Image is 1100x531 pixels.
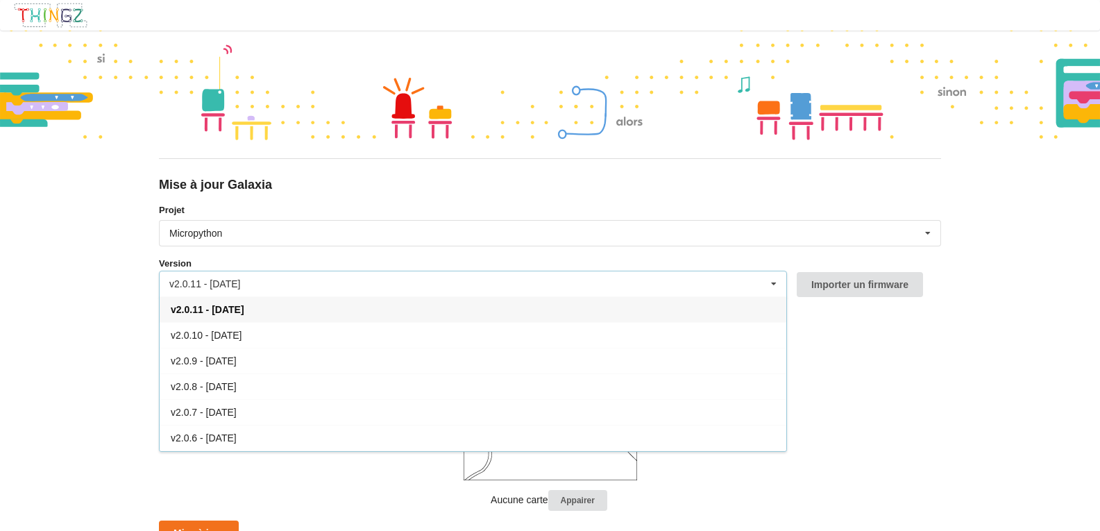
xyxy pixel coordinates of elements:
span: v2.0.10 - [DATE] [171,330,242,341]
button: Importer un firmware [797,272,923,297]
div: Mise à jour Galaxia [159,177,941,193]
label: Version [159,257,192,271]
span: v2.0.11 - [DATE] [171,304,244,315]
p: Aucune carte [159,490,941,512]
span: v2.0.7 - [DATE] [171,407,237,418]
label: Projet [159,203,941,217]
div: v2.0.11 - [DATE] [169,279,240,289]
span: v2.0.8 - [DATE] [171,381,237,392]
button: Appairer [548,490,607,512]
span: v2.0.9 - [DATE] [171,355,237,366]
img: thingz_logo.png [13,2,88,28]
div: Micropython [169,228,222,238]
span: v2.0.6 - [DATE] [171,432,237,444]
